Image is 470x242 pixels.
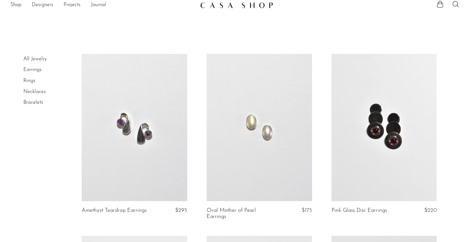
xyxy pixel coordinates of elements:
[91,1,106,9] a: Journal
[424,208,437,213] span: $220
[23,67,42,72] a: Earrings
[175,208,187,213] span: $295
[207,208,276,220] a: Oval Mother of Pearl Earrings
[302,208,312,213] span: $175
[82,208,147,213] a: Amethyst Teardrop Earrings
[23,89,46,94] a: Necklaces
[23,100,43,105] a: Bracelets
[23,56,47,62] a: All Jewelry
[23,78,35,83] a: Rings
[32,1,53,9] a: Designers
[64,1,80,9] a: Projects
[331,208,387,213] a: Pink Glass Disc Earrings
[10,1,21,9] a: Shop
